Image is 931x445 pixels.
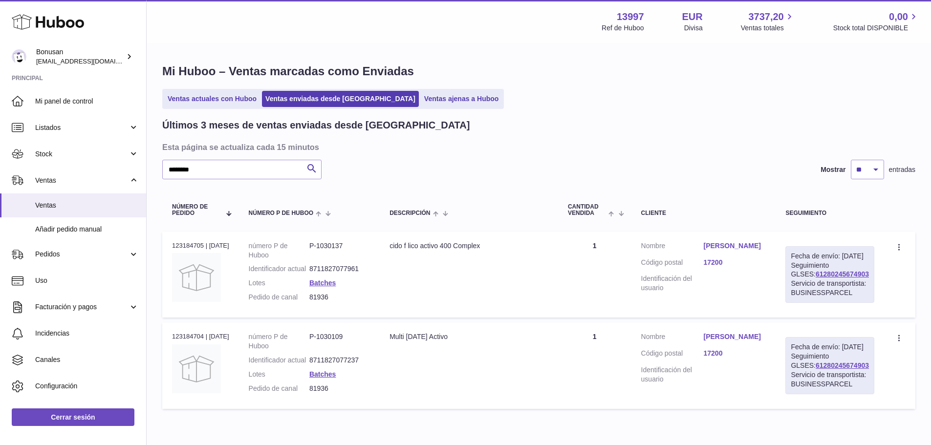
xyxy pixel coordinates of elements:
div: Seguimiento [785,210,874,216]
dt: Lotes [249,370,309,379]
span: Ventas totales [741,23,795,33]
h3: Esta página se actualiza cada 15 minutos [162,142,913,152]
dt: Nombre [641,332,704,344]
strong: EUR [682,10,703,23]
div: 123184705 | [DATE] [172,241,229,250]
span: Configuración [35,381,139,391]
dt: Identificación del usuario [641,274,704,293]
a: Ventas actuales con Huboo [164,91,260,107]
a: 61280245674903 [816,361,869,369]
div: Bonusan [36,47,124,66]
span: entradas [889,165,915,174]
div: Seguimiento GLSES: [785,246,874,303]
label: Mostrar [821,165,845,174]
span: Descripción [390,210,430,216]
a: Batches [309,279,336,287]
div: Seguimiento GLSES: [785,337,874,394]
dt: número P de Huboo [249,241,309,260]
dd: P-1030109 [309,332,370,351]
div: Ref de Huboo [602,23,644,33]
div: Cliente [641,210,766,216]
span: número P de Huboo [249,210,313,216]
span: 3737,20 [748,10,783,23]
a: Batches [309,370,336,378]
div: Fecha de envío: [DATE] [791,252,869,261]
a: [PERSON_NAME] [703,332,766,341]
dt: Identificación del usuario [641,365,704,384]
span: Ventas [35,201,139,210]
a: 3737,20 Ventas totales [741,10,795,33]
td: 1 [558,322,631,408]
dd: 81936 [309,384,370,393]
div: Divisa [684,23,703,33]
img: no-photo.jpg [172,253,221,302]
h2: Últimos 3 meses de ventas enviadas desde [GEOGRAPHIC_DATA] [162,119,470,132]
span: Ventas [35,176,129,185]
div: Servicio de transportista: BUSINESSPARCEL [791,279,869,297]
div: 123184704 | [DATE] [172,332,229,341]
span: Añadir pedido manual [35,225,139,234]
span: Pedidos [35,250,129,259]
a: 0,00 Stock total DISPONIBLE [833,10,919,33]
img: info@bonusan.es [12,49,26,64]
dt: Pedido de canal [249,384,309,393]
span: Uso [35,276,139,285]
dt: Identificador actual [249,264,309,274]
dt: Código postal [641,258,704,270]
dd: 8711827077961 [309,264,370,274]
span: Canales [35,355,139,364]
dd: 81936 [309,293,370,302]
a: Ventas enviadas desde [GEOGRAPHIC_DATA] [262,91,419,107]
dt: número P de Huboo [249,332,309,351]
a: 61280245674903 [816,270,869,278]
a: 17200 [703,349,766,358]
span: Facturación y pagos [35,302,129,312]
div: Multi [DATE] Activo [390,332,548,341]
div: Fecha de envío: [DATE] [791,342,869,352]
dd: 8711827077237 [309,356,370,365]
span: Número de pedido [172,204,220,216]
div: Servicio de transportista: BUSINESSPARCEL [791,370,869,389]
span: Listados [35,123,129,132]
a: 17200 [703,258,766,267]
a: Cerrar sesión [12,408,134,426]
span: Incidencias [35,329,139,338]
dt: Lotes [249,278,309,288]
div: cido f lico activo 400 Complex [390,241,548,251]
img: no-photo.jpg [172,344,221,393]
a: [PERSON_NAME] [703,241,766,251]
dt: Identificador actual [249,356,309,365]
dt: Nombre [641,241,704,253]
span: Mi panel de control [35,97,139,106]
dd: P-1030137 [309,241,370,260]
strong: 13997 [617,10,644,23]
a: Ventas ajenas a Huboo [421,91,502,107]
span: Stock total DISPONIBLE [833,23,919,33]
span: [EMAIL_ADDRESS][DOMAIN_NAME] [36,57,144,65]
span: Stock [35,149,129,159]
dt: Código postal [641,349,704,360]
span: Cantidad vendida [568,204,606,216]
td: 1 [558,232,631,318]
span: 0,00 [889,10,908,23]
h1: Mi Huboo – Ventas marcadas como Enviadas [162,64,915,79]
dt: Pedido de canal [249,293,309,302]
